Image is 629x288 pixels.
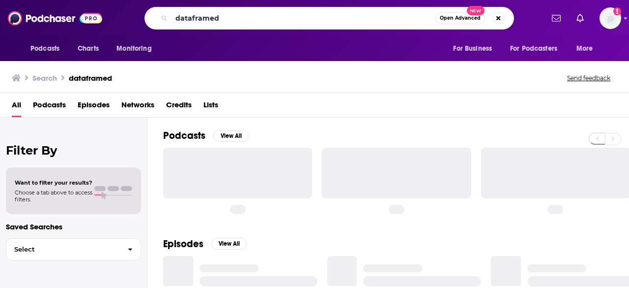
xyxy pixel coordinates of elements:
[71,39,105,58] a: Charts
[8,9,102,28] img: Podchaser - Follow, Share and Rate Podcasts
[172,10,435,26] input: Search podcasts, credits, & more...
[163,238,203,250] h2: Episodes
[570,39,605,58] button: open menu
[33,97,66,117] a: Podcasts
[600,7,621,29] img: User Profile
[446,39,504,58] button: open menu
[163,238,247,250] a: EpisodesView All
[440,16,481,21] span: Open Advanced
[78,42,99,56] span: Charts
[213,130,249,142] button: View All
[166,97,192,117] a: Credits
[121,97,154,117] a: Networks
[24,39,72,58] button: open menu
[15,189,92,203] span: Choose a tab above to access filters.
[6,143,141,158] h2: Filter By
[504,39,572,58] button: open menu
[12,97,21,117] a: All
[467,6,485,15] span: New
[203,97,218,117] a: Lists
[576,42,593,56] span: More
[69,73,112,83] h3: dataframed
[572,10,588,27] a: Show notifications dropdown
[600,7,621,29] button: Show profile menu
[163,129,205,142] h2: Podcasts
[116,42,151,56] span: Monitoring
[6,222,141,231] p: Saved Searches
[613,7,621,15] svg: Add a profile image
[435,12,485,24] button: Open AdvancedNew
[600,7,621,29] span: Logged in as megcassidy
[510,42,557,56] span: For Podcasters
[78,97,110,117] a: Episodes
[15,179,92,186] span: Want to filter your results?
[144,7,514,30] div: Search podcasts, credits, & more...
[163,129,249,142] a: PodcastsView All
[564,74,613,82] button: Send feedback
[548,10,565,27] a: Show notifications dropdown
[211,238,247,250] button: View All
[453,42,492,56] span: For Business
[32,73,57,83] h3: Search
[6,246,120,253] span: Select
[6,238,141,260] button: Select
[110,39,164,58] button: open menu
[30,42,59,56] span: Podcasts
